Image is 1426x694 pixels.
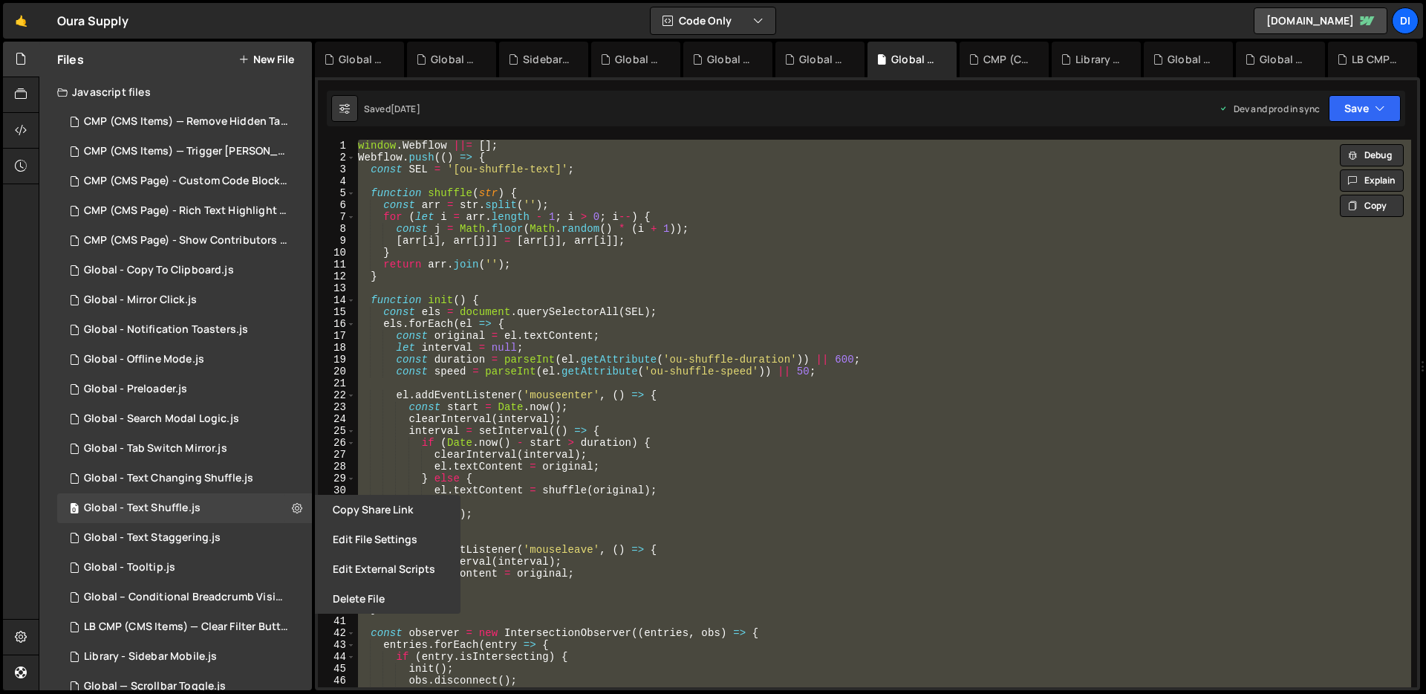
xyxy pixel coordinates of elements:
[318,152,356,163] div: 2
[891,52,939,67] div: Global - Text Shuffle.js
[70,504,79,516] span: 0
[84,115,289,129] div: CMP (CMS Items) — Remove Hidden Tags on Load.js
[318,675,356,687] div: 46
[84,591,289,604] div: Global – Conditional Breadcrumb Visibility.js
[318,175,356,187] div: 4
[1340,144,1404,166] button: Debug
[318,235,356,247] div: 9
[84,472,253,485] div: Global - Text Changing Shuffle.js
[57,196,317,226] div: 14937/44597.js
[318,437,356,449] div: 26
[315,584,460,614] button: Delete File
[431,52,478,67] div: Global - Tab Switch Mirror.js
[318,484,356,496] div: 30
[1168,52,1215,67] div: Global - Offline Mode.js
[523,52,570,67] div: Sidebar — UI States & Interactions.css
[57,523,312,553] div: 14937/44781.js
[57,285,312,315] div: 14937/44471.js
[84,353,204,366] div: Global - Offline Mode.js
[84,264,234,277] div: Global - Copy To Clipboard.js
[318,354,356,366] div: 19
[84,680,226,693] div: Global — Scrollbar Toggle.js
[364,103,420,115] div: Saved
[57,345,312,374] div: 14937/44586.js
[84,620,289,634] div: LB CMP (CMS Items) — Clear Filter Buttons.js
[318,306,356,318] div: 15
[57,107,317,137] div: 14937/43535.js
[84,531,221,545] div: Global - Text Staggering.js
[1254,7,1387,34] a: [DOMAIN_NAME]
[318,401,356,413] div: 23
[318,259,356,270] div: 11
[57,642,312,672] div: 14937/44593.js
[339,52,386,67] div: Global - Text Changing Shuffle.js
[84,145,289,158] div: CMP (CMS Items) — Trigger [PERSON_NAME] on Save.js
[315,525,460,554] button: Edit File Settings
[57,493,312,523] div: 14937/44779.js
[57,166,317,196] div: 14937/44281.js
[615,52,662,67] div: Global - Text Staggering.css
[1340,169,1404,192] button: Explain
[84,650,217,664] div: Library - Sidebar Mobile.js
[1260,52,1307,67] div: Global - Notification Toasters.js
[57,315,312,345] div: 14937/44585.js
[1219,103,1320,115] div: Dev and prod in sync
[318,377,356,389] div: 21
[318,211,356,223] div: 7
[57,404,312,434] div: 14937/44851.js
[57,583,317,612] div: 14937/44170.js
[84,294,197,307] div: Global - Mirror Click.js
[57,137,317,166] div: 14937/43515.js
[1352,52,1399,67] div: LB CMP (CMS Items) — Clear Filter Buttons.js
[651,7,775,34] button: Code Only
[318,615,356,627] div: 41
[39,77,312,107] div: Javascript files
[318,294,356,306] div: 14
[57,226,317,256] div: 14937/44194.js
[57,464,312,493] div: Global - Text Changing Shuffle.js
[57,612,317,642] div: 14937/43376.js
[84,383,187,396] div: Global - Preloader.js
[318,223,356,235] div: 8
[318,247,356,259] div: 10
[318,342,356,354] div: 18
[318,270,356,282] div: 12
[983,52,1031,67] div: CMP (CMS Page) - Rich Text Highlight Pill.js
[318,639,356,651] div: 43
[84,175,289,188] div: CMP (CMS Page) - Custom Code Block Setup.js
[707,52,755,67] div: Global - Search Modal Logic.js
[318,318,356,330] div: 16
[84,323,248,337] div: Global - Notification Toasters.js
[318,389,356,401] div: 22
[318,627,356,639] div: 42
[315,554,460,584] button: Edit External Scripts
[84,502,201,515] div: Global - Text Shuffle.js
[318,449,356,461] div: 27
[57,553,312,583] div: 14937/44562.js
[84,442,227,455] div: Global - Tab Switch Mirror.js
[391,103,420,115] div: [DATE]
[1329,95,1401,122] button: Save
[315,495,460,525] button: Copy share link
[318,461,356,473] div: 28
[318,413,356,425] div: 24
[57,51,84,68] h2: Files
[318,199,356,211] div: 6
[1340,195,1404,217] button: Copy
[318,282,356,294] div: 13
[318,187,356,199] div: 5
[318,663,356,675] div: 45
[57,256,312,285] div: 14937/44582.js
[318,330,356,342] div: 17
[57,374,312,404] div: 14937/43958.js
[57,434,312,464] div: 14937/44975.js
[1392,7,1419,34] a: Di
[318,366,356,377] div: 20
[1075,52,1123,67] div: Library - Sidebar Mobile.js
[318,425,356,437] div: 25
[799,52,847,67] div: Global - Text Staggering.js
[84,204,289,218] div: CMP (CMS Page) - Rich Text Highlight Pill.js
[84,412,239,426] div: Global - Search Modal Logic.js
[318,651,356,663] div: 44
